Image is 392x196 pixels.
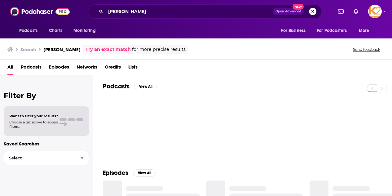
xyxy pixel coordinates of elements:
input: Search podcasts, credits, & more... [106,7,273,16]
div: Search podcasts, credits, & more... [89,4,322,19]
a: All [7,62,13,75]
img: User Profile [368,5,382,18]
img: Podchaser - Follow, Share and Rate Podcasts [10,6,70,17]
span: Want to filter your results? [9,114,58,118]
a: Show notifications dropdown [336,6,346,17]
button: Open AdvancedNew [273,8,304,15]
a: Podcasts [21,62,42,75]
span: for more precise results [132,46,186,53]
h2: Episodes [103,169,128,177]
span: For Business [281,26,306,35]
span: Charts [49,26,62,35]
button: open menu [277,25,313,37]
button: open menu [313,25,356,37]
p: Saved Searches [4,141,89,147]
a: Lists [128,62,138,75]
span: New [293,4,304,10]
a: Networks [77,62,97,75]
span: Open Advanced [275,10,301,13]
button: Show profile menu [368,5,382,18]
button: open menu [69,25,104,37]
button: Select [4,151,89,165]
span: Logged in as K2Krupp [368,5,382,18]
button: View All [133,169,156,177]
h2: Filter By [4,91,89,100]
span: Select [4,156,76,160]
h2: Podcasts [103,82,130,90]
button: View All [134,83,157,90]
h3: Search [20,47,36,52]
a: Try an exact match [86,46,131,53]
span: Podcasts [19,26,37,35]
button: open menu [15,25,46,37]
span: More [359,26,369,35]
a: Credits [105,62,121,75]
h3: [PERSON_NAME] [43,47,81,52]
button: open menu [355,25,377,37]
a: Charts [45,25,66,37]
button: Send feedback [351,47,382,52]
span: For Podcasters [317,26,347,35]
a: PodcastsView All [103,82,157,90]
a: Show notifications dropdown [351,6,361,17]
span: Monitoring [73,26,95,35]
a: Episodes [49,62,69,75]
a: EpisodesView All [103,169,156,177]
span: Choose a tab above to access filters. [9,120,58,129]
